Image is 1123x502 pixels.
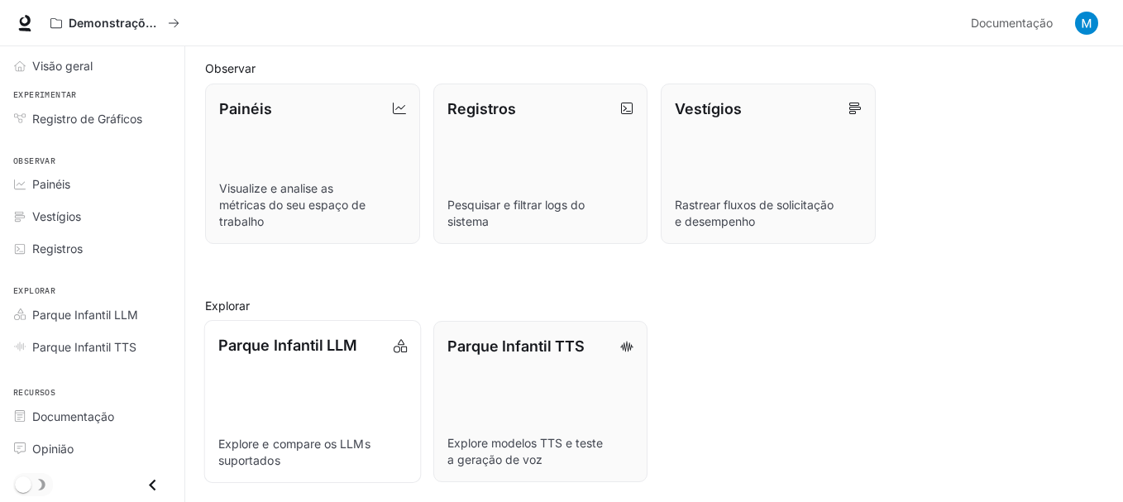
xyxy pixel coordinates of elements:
a: Parque Infantil TTSExplore modelos TTS e teste a geração de voz [433,321,648,482]
font: Vestígios [675,100,742,117]
font: Explore modelos TTS e teste a geração de voz [447,436,603,466]
a: Visão geral [7,51,178,80]
font: Experimentar [13,89,77,100]
a: Painéis [7,170,178,198]
a: Opinião [7,434,178,463]
a: Documentação [964,7,1063,40]
font: Rastrear fluxos de solicitação e desempenho [675,198,834,228]
a: Registros [7,234,178,263]
font: Explorar [205,299,250,313]
a: Parque Infantil TTS [7,332,178,361]
a: Vestígios [7,202,178,231]
font: Visualize e analise as métricas do seu espaço de trabalho [219,181,366,228]
font: Registros [32,241,83,256]
font: Observar [13,155,55,166]
button: Todos os espaços de trabalho [43,7,187,40]
a: PainéisVisualize e analise as métricas do seu espaço de trabalho [205,84,420,245]
a: Documentação [7,402,178,431]
font: Observar [205,61,256,75]
font: Painéis [219,100,272,117]
font: Painéis [32,177,70,191]
font: Registro de Gráficos [32,112,142,126]
font: Documentação [971,16,1053,30]
button: Fechar gaveta [134,468,171,502]
span: Alternar modo escuro [15,475,31,493]
a: Parque Infantil LLMExplore e compare os LLMs suportados [204,320,421,483]
font: Visão geral [32,59,93,73]
font: Registros [447,100,516,117]
img: Avatar do usuário [1075,12,1098,35]
a: VestígiosRastrear fluxos de solicitação e desempenho [661,84,876,245]
font: Parque Infantil LLM [218,337,357,354]
font: Parque Infantil TTS [447,337,585,355]
font: Demonstrações de IA no mundo [69,16,253,30]
a: Parque Infantil LLM [7,300,178,329]
a: Registro de Gráficos [7,104,178,133]
a: RegistrosPesquisar e filtrar logs do sistema [433,84,648,245]
font: Explorar [13,285,55,296]
font: Pesquisar e filtrar logs do sistema [447,198,585,228]
font: Parque Infantil TTS [32,340,136,354]
font: Documentação [32,409,114,423]
font: Opinião [32,442,74,456]
font: Recursos [13,387,55,398]
button: Avatar do usuário [1070,7,1103,40]
font: Vestígios [32,209,81,223]
font: Parque Infantil LLM [32,308,138,322]
font: Explore e compare os LLMs suportados [218,436,370,466]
